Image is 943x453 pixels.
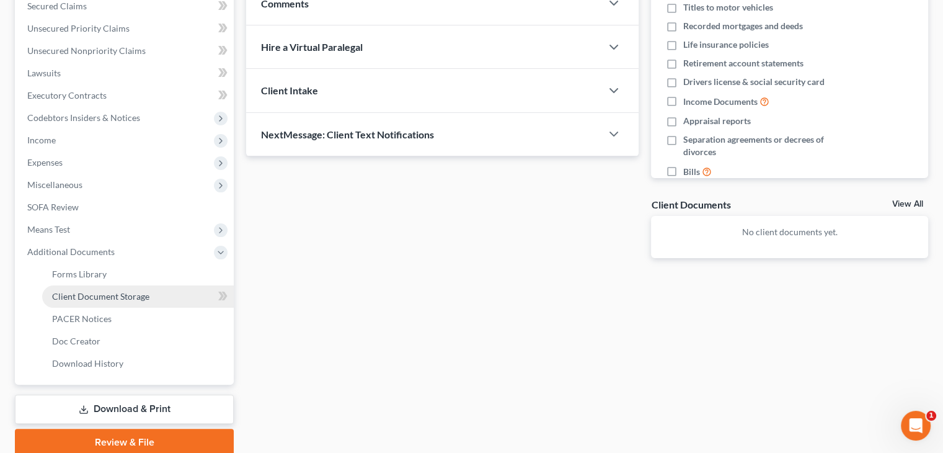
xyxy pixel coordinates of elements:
[27,45,146,56] span: Unsecured Nonpriority Claims
[17,84,234,107] a: Executory Contracts
[27,202,79,212] span: SOFA Review
[27,157,63,168] span: Expenses
[683,76,825,88] span: Drivers license & social security card
[683,133,848,158] span: Separation agreements or decrees of divorces
[683,20,803,32] span: Recorded mortgages and deeds
[27,246,115,257] span: Additional Documents
[926,411,936,421] span: 1
[651,198,730,211] div: Client Documents
[27,68,61,78] span: Lawsuits
[17,196,234,218] a: SOFA Review
[661,226,918,238] p: No client documents yet.
[42,285,234,308] a: Client Document Storage
[683,38,769,51] span: Life insurance policies
[42,263,234,285] a: Forms Library
[27,135,56,145] span: Income
[27,23,130,34] span: Unsecured Priority Claims
[261,84,318,96] span: Client Intake
[42,352,234,375] a: Download History
[683,166,700,178] span: Bills
[52,291,149,302] span: Client Document Storage
[683,96,758,108] span: Income Documents
[683,1,773,14] span: Titles to motor vehicles
[27,179,82,190] span: Miscellaneous
[17,62,234,84] a: Lawsuits
[27,112,140,123] span: Codebtors Insiders & Notices
[892,200,923,209] a: View All
[52,313,112,324] span: PACER Notices
[261,41,363,53] span: Hire a Virtual Paralegal
[42,308,234,330] a: PACER Notices
[52,269,107,279] span: Forms Library
[42,330,234,352] a: Doc Creator
[683,115,751,127] span: Appraisal reports
[27,224,70,235] span: Means Test
[901,411,931,441] iframe: Intercom live chat
[17,17,234,40] a: Unsecured Priority Claims
[27,90,107,101] span: Executory Contracts
[52,336,100,346] span: Doc Creator
[261,128,434,140] span: NextMessage: Client Text Notifications
[683,57,804,70] span: Retirement account statements
[52,358,123,369] span: Download History
[15,395,234,424] a: Download & Print
[27,1,87,11] span: Secured Claims
[17,40,234,62] a: Unsecured Nonpriority Claims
